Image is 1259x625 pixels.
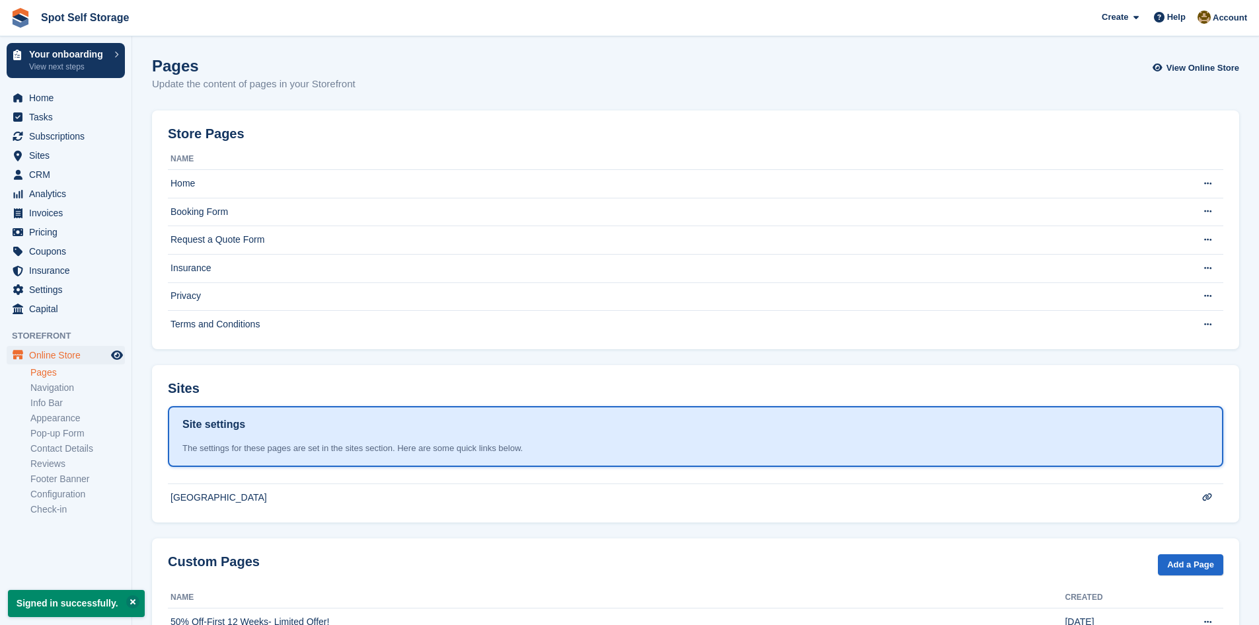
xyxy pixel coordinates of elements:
span: Create [1102,11,1128,24]
h1: Site settings [182,417,245,433]
h2: Custom Pages [168,554,260,569]
td: Privacy [168,282,1170,311]
a: Add a Page [1158,554,1223,576]
p: View next steps [29,61,108,73]
td: Home [168,170,1170,198]
span: Storefront [12,329,132,343]
a: Check-in [30,503,125,516]
img: stora-icon-8386f47178a22dfd0bd8f6a31ec36ba5ce8667c1dd55bd0f319d3a0aa187defe.svg [11,8,30,28]
span: Help [1167,11,1186,24]
p: Update the content of pages in your Storefront [152,77,356,92]
span: View Online Store [1166,62,1239,75]
img: Manoj Dubey [1198,11,1211,24]
span: Subscriptions [29,127,108,146]
a: menu [7,146,125,165]
p: Your onboarding [29,50,108,59]
a: menu [7,127,125,146]
a: Spot Self Storage [36,7,134,28]
span: Sites [29,146,108,165]
a: menu [7,108,125,126]
td: Request a Quote Form [168,226,1170,255]
th: Name [168,149,1170,170]
a: View Online Store [1156,57,1239,79]
span: Invoices [29,204,108,222]
a: menu [7,300,125,318]
td: [GEOGRAPHIC_DATA] [168,483,1170,511]
a: Navigation [30,382,125,394]
a: menu [7,223,125,241]
a: Pop-up Form [30,427,125,440]
td: Insurance [168,254,1170,282]
span: Pricing [29,223,108,241]
a: menu [7,346,125,364]
th: Created [1065,587,1170,608]
td: Booking Form [168,198,1170,226]
a: Appearance [30,412,125,425]
a: menu [7,204,125,222]
span: Capital [29,300,108,318]
span: Home [29,89,108,107]
span: Coupons [29,242,108,261]
a: menu [7,165,125,184]
a: menu [7,280,125,299]
a: menu [7,185,125,203]
span: Insurance [29,261,108,280]
p: Signed in successfully. [8,590,145,617]
a: Info Bar [30,397,125,409]
a: Your onboarding View next steps [7,43,125,78]
a: menu [7,242,125,261]
a: menu [7,261,125,280]
td: Terms and Conditions [168,311,1170,339]
a: Footer Banner [30,473,125,485]
a: Contact Details [30,442,125,455]
span: Analytics [29,185,108,203]
a: Configuration [30,488,125,501]
span: Settings [29,280,108,299]
h2: Store Pages [168,126,245,142]
a: menu [7,89,125,107]
span: CRM [29,165,108,184]
a: Reviews [30,458,125,470]
h2: Sites [168,381,200,396]
span: Account [1213,11,1247,24]
th: Name [168,587,1065,608]
a: Preview store [109,347,125,363]
h1: Pages [152,57,356,75]
a: Pages [30,366,125,379]
div: The settings for these pages are set in the sites section. Here are some quick links below. [182,442,1209,455]
span: Online Store [29,346,108,364]
span: Tasks [29,108,108,126]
